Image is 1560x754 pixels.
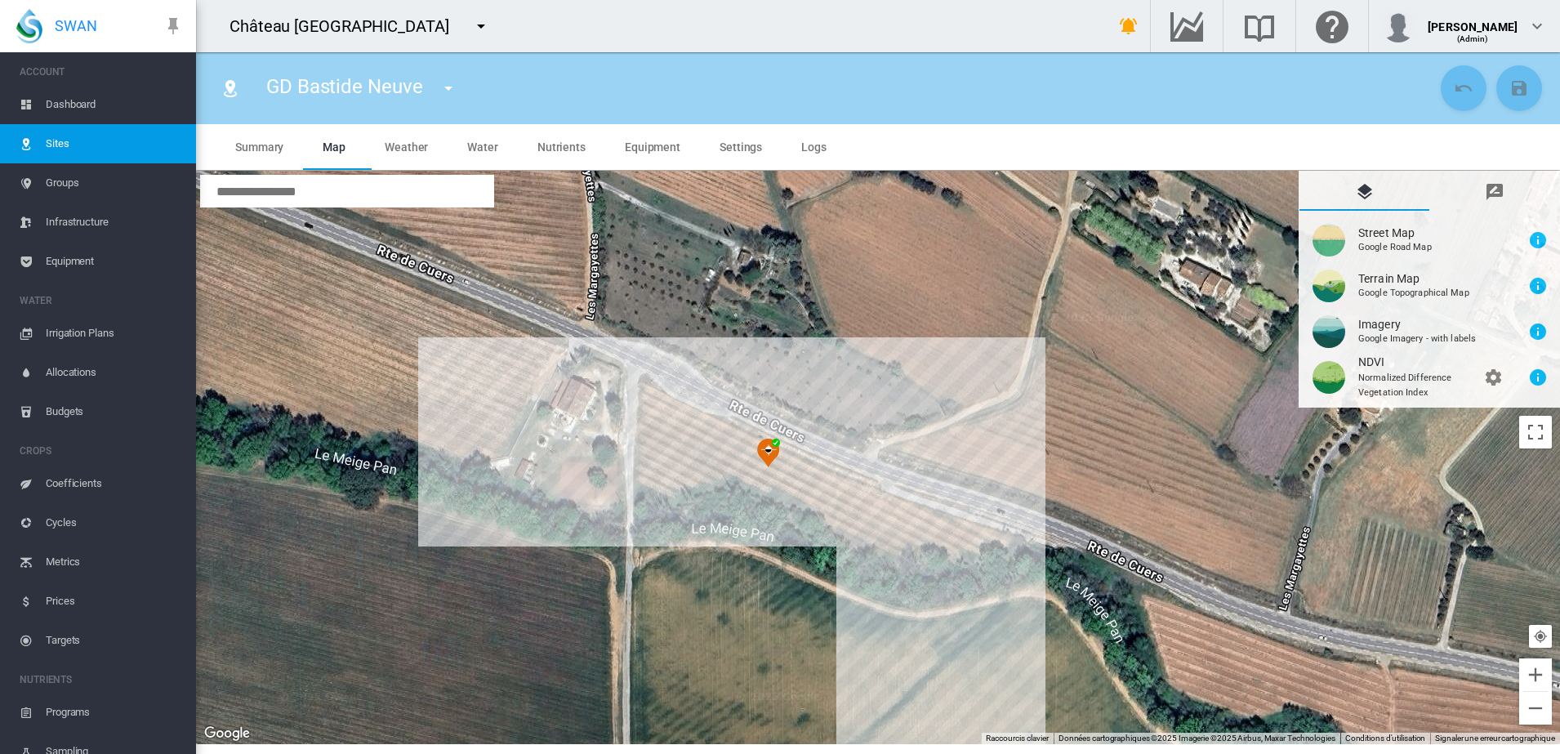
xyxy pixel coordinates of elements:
a: Conditions d'utilisation [1345,734,1426,743]
md-icon: Go to the Data Hub [1167,16,1206,36]
span: ACCOUNT [20,59,183,85]
span: Données cartographiques ©2025 Imagerie ©2025 Airbus, Maxar Technologies [1059,734,1335,743]
md-icon: Click here for help [1313,16,1352,36]
span: Irrigation Plans [46,314,183,353]
button: Your Location [1529,625,1552,648]
span: Infrastructure [46,203,183,242]
md-icon: icon-information [1528,230,1548,250]
md-icon: icon-bell-ring [1119,16,1139,36]
span: Groups [46,163,183,203]
span: NUTRIENTS [20,667,183,693]
button: Cancel Changes [1441,65,1486,111]
span: Allocations [46,353,183,392]
button: Zoom avant [1519,658,1552,691]
button: Layer information [1522,224,1554,257]
button: Street Map Google Road Map Layer information [1299,217,1559,263]
button: Save Changes [1496,65,1542,111]
span: Cycles [46,503,183,542]
span: Summary [235,141,283,154]
md-icon: Search the knowledge base [1240,16,1279,36]
span: Logs [801,141,827,154]
md-icon: icon-menu-down [439,78,458,98]
md-icon: icon-layers [1355,182,1375,202]
md-tab-item: Drawing Manager [1429,172,1559,211]
span: CROPS [20,438,183,464]
md-icon: icon-information [1528,368,1548,387]
md-icon: icon-information [1528,322,1548,341]
span: (Admin) [1457,34,1489,43]
md-icon: icon-message-draw [1485,182,1504,202]
a: Signaler une erreur cartographique [1435,734,1555,743]
button: NDVI Normalized Difference Vegetation Index Layer settings Layer information [1299,355,1559,400]
span: Equipment [46,242,183,281]
md-icon: icon-menu-down [471,16,491,36]
button: Imagery Google Imagery - with labels Layer information [1299,309,1559,355]
button: Passer en plein écran [1519,416,1552,448]
div: [PERSON_NAME] [1428,12,1518,29]
span: Metrics [46,542,183,582]
md-icon: icon-chevron-down [1527,16,1547,36]
span: Sites [46,124,183,163]
md-icon: icon-information [1528,276,1548,296]
span: Coefficients [46,464,183,503]
span: Prices [46,582,183,621]
span: Programs [46,693,183,732]
md-icon: icon-pin [163,16,183,36]
button: Terrain Map Google Topographical Map Layer information [1299,263,1559,309]
md-tab-content: Map Layer Control [1299,211,1559,407]
span: Nutrients [537,141,586,154]
button: Raccourcis clavier [986,733,1049,744]
span: Settings [720,141,762,154]
span: WATER [20,288,183,314]
div: Château [GEOGRAPHIC_DATA] [230,15,464,38]
span: Dashboard [46,85,183,124]
button: Zoom arrière [1519,692,1552,725]
button: Layer information [1522,270,1554,302]
span: GD Bastide Neuve [266,75,422,98]
img: SWAN-Landscape-Logo-Colour-drop.png [16,9,42,43]
span: Water [467,141,498,154]
md-icon: icon-map-marker-radius [221,78,240,98]
button: Layer settings [1477,361,1509,394]
button: icon-bell-ring [1112,10,1145,42]
span: Targets [46,621,183,660]
md-icon: icon-content-save [1509,78,1529,98]
md-tab-item: Map Layer Control [1299,172,1429,211]
span: Weather [385,141,428,154]
a: Ouvrir cette zone dans Google Maps (dans une nouvelle fenêtre) [200,723,254,744]
span: SWAN [55,16,97,36]
span: Map [323,141,345,154]
img: profile.jpg [1382,10,1415,42]
button: Click to go to list of Sites [214,72,247,105]
md-icon: icon-cog [1483,368,1503,387]
button: Layer information [1522,361,1554,394]
img: Google [200,723,254,744]
button: icon-menu-down [465,10,497,42]
button: icon-menu-down [432,72,465,105]
span: Budgets [46,392,183,431]
span: Equipment [625,141,680,154]
md-icon: icon-undo [1454,78,1473,98]
button: Layer information [1522,315,1554,348]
